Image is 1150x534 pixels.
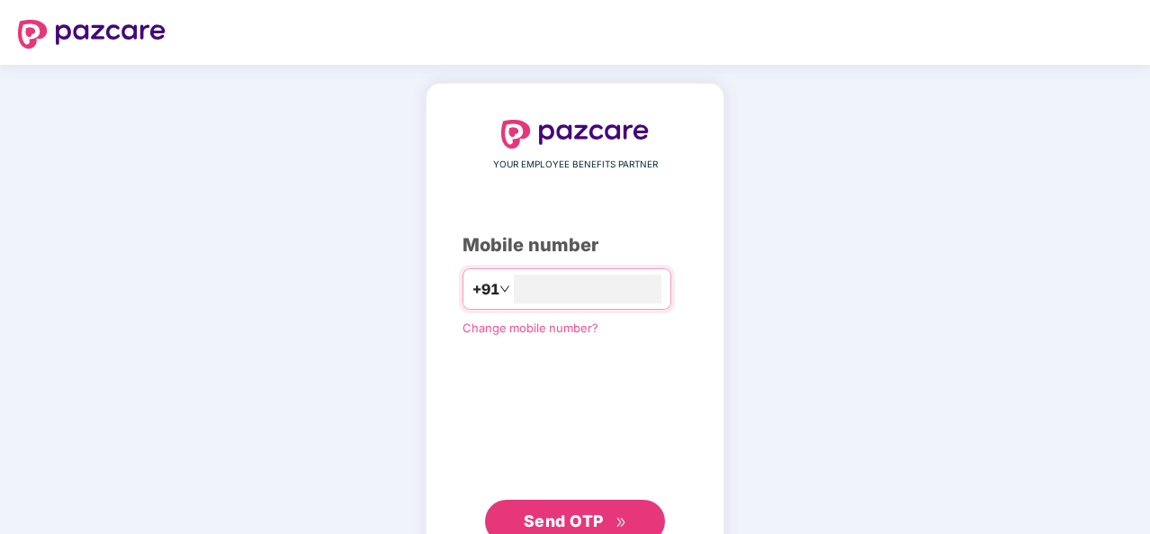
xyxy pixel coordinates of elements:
div: Mobile number [463,231,687,259]
span: double-right [615,517,627,529]
a: Change mobile number? [463,321,598,335]
span: down [499,284,510,294]
span: YOUR EMPLOYEE BENEFITS PARTNER [493,158,658,172]
span: Send OTP [524,511,604,530]
img: logo [501,120,649,149]
img: logo [18,20,166,49]
span: +91 [472,278,499,301]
